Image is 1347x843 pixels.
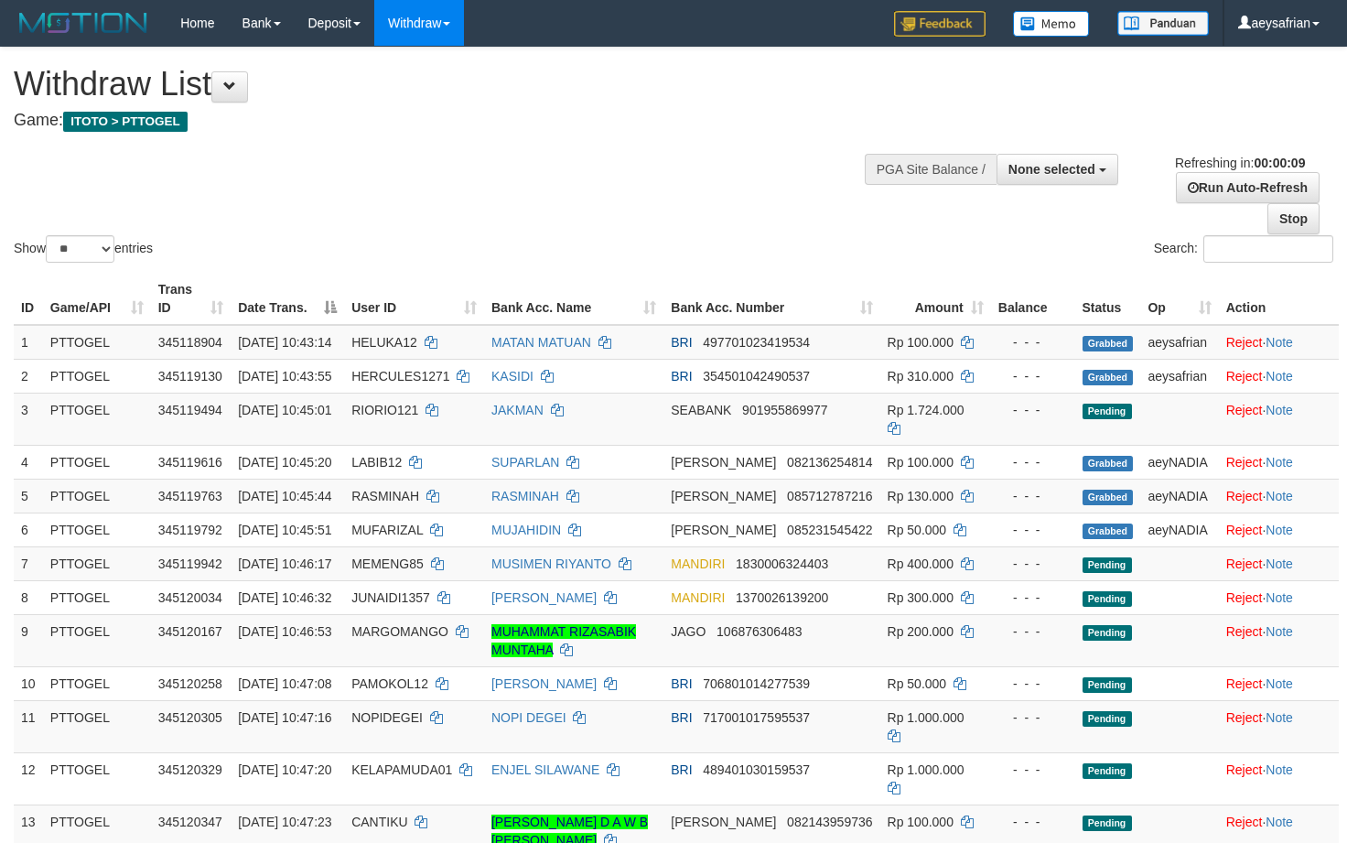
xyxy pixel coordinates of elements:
td: · [1219,614,1339,666]
span: PAMOKOL12 [351,676,428,691]
td: 7 [14,546,43,580]
td: 9 [14,614,43,666]
td: · [1219,700,1339,752]
select: Showentries [46,235,114,263]
span: Copy 082143959736 to clipboard [787,815,872,829]
span: Grabbed [1083,456,1134,471]
span: Copy 489401030159537 to clipboard [703,762,810,777]
span: ITOTO > PTTOGEL [63,112,188,132]
td: PTTOGEL [43,546,151,580]
a: MATAN MATUAN [491,335,591,350]
a: MUSIMEN RIYANTO [491,557,611,571]
strong: 00:00:09 [1254,156,1305,170]
a: Reject [1226,335,1263,350]
span: KELAPAMUDA01 [351,762,452,777]
a: Note [1266,762,1293,777]
button: None selected [997,154,1118,185]
span: [DATE] 10:45:51 [238,523,331,537]
span: Pending [1083,591,1132,607]
span: Copy 706801014277539 to clipboard [703,676,810,691]
td: · [1219,393,1339,445]
div: - - - [998,333,1068,351]
a: Reject [1226,455,1263,470]
a: KASIDI [491,369,533,384]
span: Rp 1.000.000 [888,762,964,777]
span: [DATE] 10:47:23 [238,815,331,829]
span: None selected [1008,162,1095,177]
span: BRI [671,335,692,350]
span: JAGO [671,624,706,639]
th: User ID: activate to sort column ascending [344,273,484,325]
span: Rp 400.000 [888,557,954,571]
a: Reject [1226,815,1263,829]
span: Rp 50.000 [888,676,947,691]
span: Rp 100.000 [888,815,954,829]
td: PTTOGEL [43,359,151,393]
th: Bank Acc. Number: activate to sort column ascending [663,273,879,325]
div: - - - [998,589,1068,607]
a: RASMINAH [491,489,559,503]
div: PGA Site Balance / [865,154,997,185]
td: · [1219,666,1339,700]
span: MANDIRI [671,557,725,571]
span: Copy 1370026139200 to clipboard [736,590,828,605]
span: [DATE] 10:45:44 [238,489,331,503]
div: - - - [998,761,1068,779]
span: 345120305 [158,710,222,725]
td: · [1219,513,1339,546]
span: Copy 1830006324403 to clipboard [736,557,828,571]
span: Copy 717001017595537 to clipboard [703,710,810,725]
img: panduan.png [1117,11,1209,36]
span: 345119616 [158,455,222,470]
span: [PERSON_NAME] [671,489,776,503]
a: Reject [1226,590,1263,605]
span: Grabbed [1083,490,1134,505]
div: - - - [998,487,1068,505]
a: Note [1266,369,1293,384]
span: RASMINAH [351,489,419,503]
span: Rp 1.724.000 [888,403,964,417]
span: [DATE] 10:43:14 [238,335,331,350]
a: Stop [1267,203,1320,234]
a: SUPARLAN [491,455,559,470]
span: MANDIRI [671,590,725,605]
td: aeysafrian [1140,359,1218,393]
span: [DATE] 10:46:53 [238,624,331,639]
a: MUJAHIDIN [491,523,561,537]
span: NOPIDEGEI [351,710,423,725]
td: · [1219,752,1339,805]
th: Date Trans.: activate to sort column descending [231,273,344,325]
a: Reject [1226,403,1263,417]
td: 10 [14,666,43,700]
a: Reject [1226,557,1263,571]
span: Copy 082136254814 to clipboard [787,455,872,470]
span: MEMENG85 [351,557,424,571]
th: Status [1075,273,1141,325]
td: 4 [14,445,43,479]
span: LABIB12 [351,455,402,470]
span: [DATE] 10:46:32 [238,590,331,605]
span: Copy 354501042490537 to clipboard [703,369,810,384]
span: [DATE] 10:47:20 [238,762,331,777]
a: Note [1266,710,1293,725]
span: Rp 100.000 [888,335,954,350]
div: - - - [998,555,1068,573]
a: Note [1266,489,1293,503]
span: [PERSON_NAME] [671,815,776,829]
a: Reject [1226,710,1263,725]
span: 345119942 [158,557,222,571]
div: - - - [998,453,1068,471]
img: Feedback.jpg [894,11,986,37]
span: MUFARIZAL [351,523,423,537]
td: PTTOGEL [43,479,151,513]
span: [DATE] 10:47:16 [238,710,331,725]
th: Op: activate to sort column ascending [1140,273,1218,325]
th: Amount: activate to sort column ascending [880,273,991,325]
span: CANTIKU [351,815,407,829]
label: Search: [1154,235,1333,263]
a: Note [1266,815,1293,829]
span: Rp 50.000 [888,523,947,537]
span: BRI [671,762,692,777]
td: PTTOGEL [43,393,151,445]
span: 345120329 [158,762,222,777]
